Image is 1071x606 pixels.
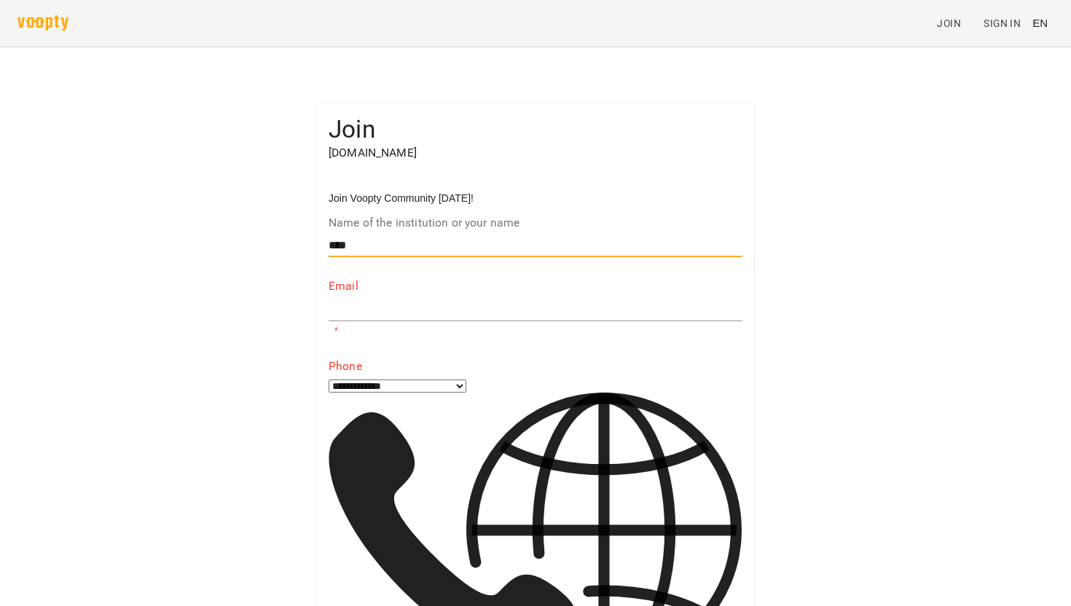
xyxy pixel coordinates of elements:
[329,114,742,144] h4: Join
[984,15,1021,32] span: Sign In
[978,10,1027,36] a: Sign In
[329,379,466,393] select: Phone number country
[329,361,742,372] label: Phone
[937,15,961,32] span: Join
[1027,9,1054,36] button: EN
[329,217,742,229] label: Name of the institution or your name
[329,144,742,162] p: [DOMAIN_NAME]
[931,10,978,36] a: Join
[17,15,68,31] img: voopty.png
[1032,15,1048,31] span: EN
[329,280,742,292] label: Email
